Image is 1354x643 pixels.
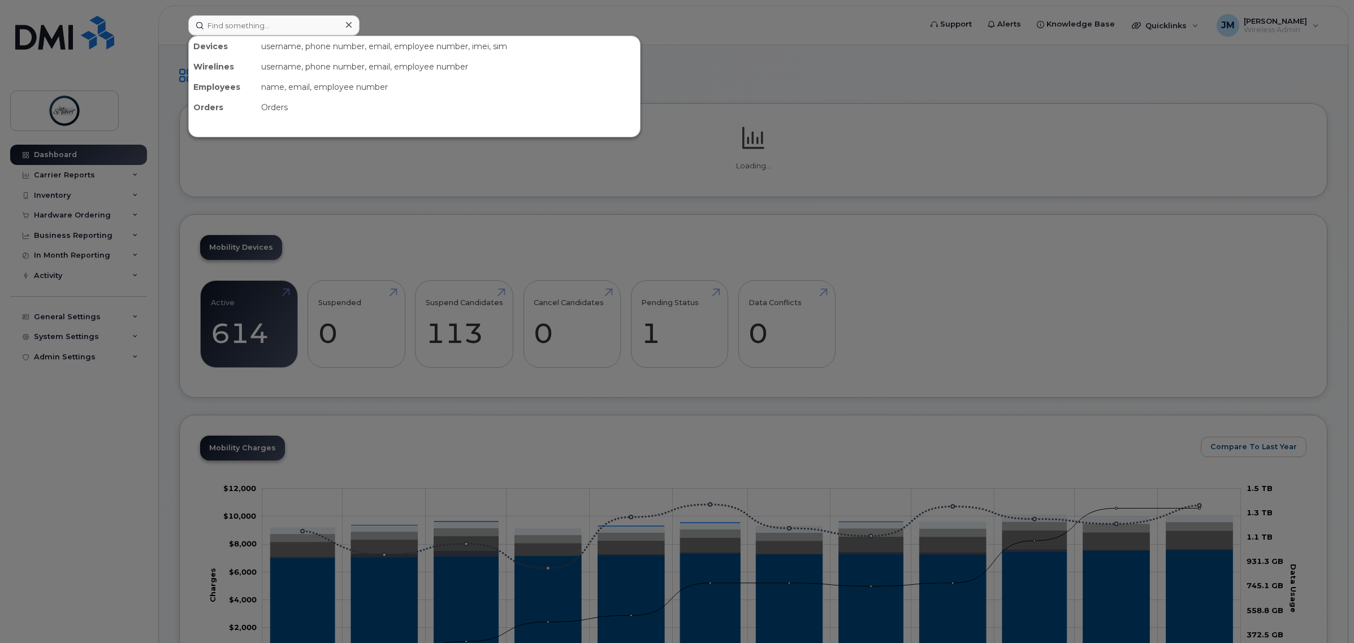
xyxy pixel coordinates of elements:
[189,77,257,97] div: Employees
[257,97,640,118] div: Orders
[189,57,257,77] div: Wirelines
[257,77,640,97] div: name, email, employee number
[189,97,257,118] div: Orders
[257,36,640,57] div: username, phone number, email, employee number, imei, sim
[257,57,640,77] div: username, phone number, email, employee number
[189,36,257,57] div: Devices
